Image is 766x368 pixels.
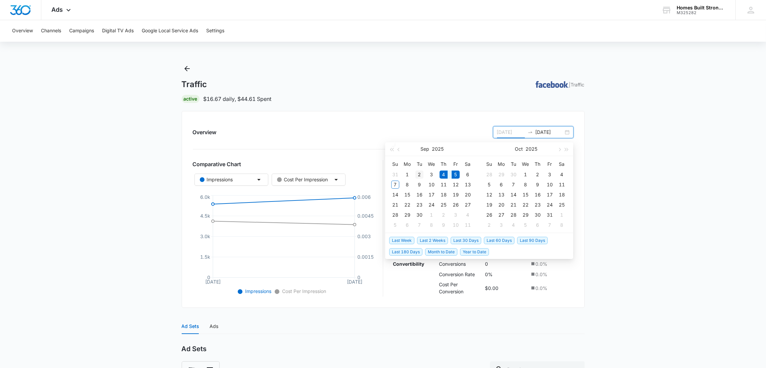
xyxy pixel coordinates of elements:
[438,170,450,180] td: 2025-09-04
[182,79,207,89] h1: Traffic
[427,191,436,199] div: 17
[558,201,566,209] div: 25
[401,190,413,200] td: 2025-09-15
[544,210,556,220] td: 2025-10-31
[425,248,457,256] span: Month to Date
[389,220,401,230] td: 2025-10-05
[509,201,517,209] div: 21
[425,159,438,170] th: We
[182,345,207,353] h2: Ad Sets
[437,259,483,269] td: Conversions
[483,200,495,210] td: 2025-10-19
[403,211,411,219] div: 29
[520,220,532,230] td: 2025-11-05
[102,20,134,42] button: Digital TV Ads
[544,190,556,200] td: 2025-10-17
[546,171,554,179] div: 3
[438,159,450,170] th: Th
[438,200,450,210] td: 2025-09-25
[200,194,210,200] tspan: 6.0k
[417,237,448,244] span: Last 2 Weeks
[515,142,523,156] button: Oct
[403,201,411,209] div: 22
[450,180,462,190] td: 2025-09-12
[495,210,507,220] td: 2025-10-27
[403,221,411,229] div: 6
[389,237,414,244] span: Last Week
[440,191,448,199] div: 18
[558,211,566,219] div: 1
[520,159,532,170] th: We
[507,180,520,190] td: 2025-10-07
[427,221,436,229] div: 8
[142,20,198,42] button: Google Local Service Ads
[483,180,495,190] td: 2025-10-05
[357,213,374,219] tspan: 0.0045
[483,279,528,297] td: $0.00
[483,159,495,170] th: Su
[41,20,61,42] button: Channels
[464,181,472,189] div: 13
[507,220,520,230] td: 2025-11-04
[544,200,556,210] td: 2025-10-24
[520,180,532,190] td: 2025-10-08
[440,181,448,189] div: 11
[391,171,399,179] div: 31
[425,200,438,210] td: 2025-09-24
[182,63,192,74] button: Back
[556,200,568,210] td: 2025-10-25
[495,159,507,170] th: Mo
[485,191,493,199] div: 12
[534,181,542,189] div: 9
[462,210,474,220] td: 2025-10-04
[556,220,568,230] td: 2025-11-08
[485,171,493,179] div: 28
[272,174,346,186] button: Cost Per Impression
[391,211,399,219] div: 28
[485,181,493,189] div: 5
[509,181,517,189] div: 7
[438,180,450,190] td: 2025-09-11
[520,210,532,220] td: 2025-10-29
[182,95,199,103] div: Active
[389,170,401,180] td: 2025-08-31
[182,323,199,330] div: Ad Sets
[425,210,438,220] td: 2025-10-01
[558,171,566,179] div: 4
[462,200,474,210] td: 2025-09-27
[464,221,472,229] div: 11
[556,180,568,190] td: 2025-10-11
[427,181,436,189] div: 10
[546,181,554,189] div: 10
[450,210,462,220] td: 2025-10-03
[391,221,399,229] div: 5
[403,191,411,199] div: 15
[462,190,474,200] td: 2025-09-20
[403,181,411,189] div: 8
[462,159,474,170] th: Sa
[485,211,493,219] div: 26
[558,181,566,189] div: 11
[509,191,517,199] div: 14
[495,180,507,190] td: 2025-10-06
[413,159,425,170] th: Tu
[450,159,462,170] th: Fr
[413,190,425,200] td: 2025-09-16
[357,194,371,200] tspan: 0.006
[532,210,544,220] td: 2025-10-30
[534,171,542,179] div: 2
[522,211,530,219] div: 29
[193,160,375,168] h3: Comparative Chart
[569,81,585,88] p: | Traffic
[413,220,425,230] td: 2025-10-07
[528,130,533,135] span: to
[534,201,542,209] div: 23
[464,191,472,199] div: 20
[437,279,483,297] td: Cost Per Conversion
[532,220,544,230] td: 2025-11-06
[497,181,505,189] div: 6
[485,201,493,209] div: 19
[464,201,472,209] div: 27
[532,200,544,210] td: 2025-10-23
[483,220,495,230] td: 2025-11-02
